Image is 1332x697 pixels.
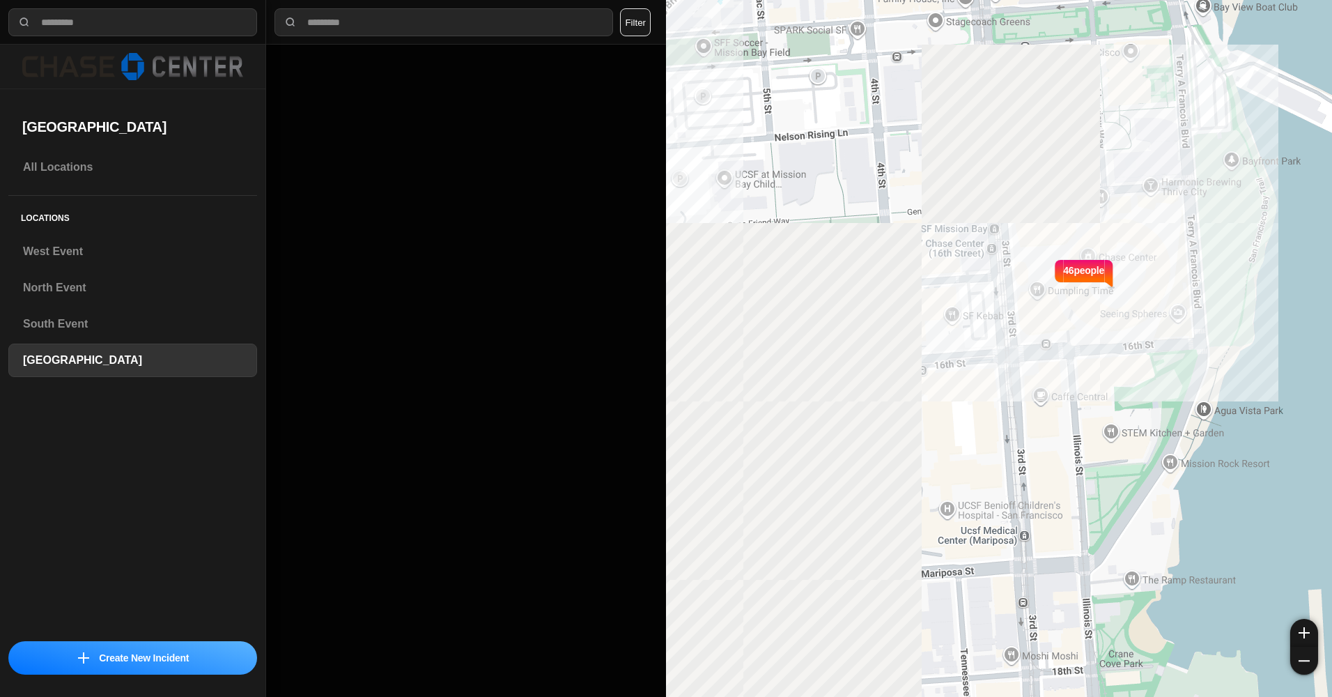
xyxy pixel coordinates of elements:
[8,307,257,341] a: South Event
[8,196,257,235] h5: Locations
[23,159,242,176] h3: All Locations
[17,15,31,29] img: search
[8,151,257,184] a: All Locations
[22,117,243,137] h2: [GEOGRAPHIC_DATA]
[1053,258,1063,289] img: notch
[620,8,651,36] button: Filter
[99,651,189,665] p: Create New Incident
[23,352,242,369] h3: [GEOGRAPHIC_DATA]
[78,652,89,664] img: icon
[1299,627,1310,638] img: zoom-in
[1290,619,1318,647] button: zoom-in
[8,235,257,268] a: West Event
[1299,655,1310,666] img: zoom-out
[22,53,243,80] img: logo
[1290,647,1318,675] button: zoom-out
[8,271,257,305] a: North Event
[23,243,242,260] h3: West Event
[1104,258,1115,289] img: notch
[8,641,257,675] button: iconCreate New Incident
[8,344,257,377] a: [GEOGRAPHIC_DATA]
[284,15,297,29] img: search
[1063,263,1104,294] p: 46 people
[23,279,242,296] h3: North Event
[23,316,242,332] h3: South Event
